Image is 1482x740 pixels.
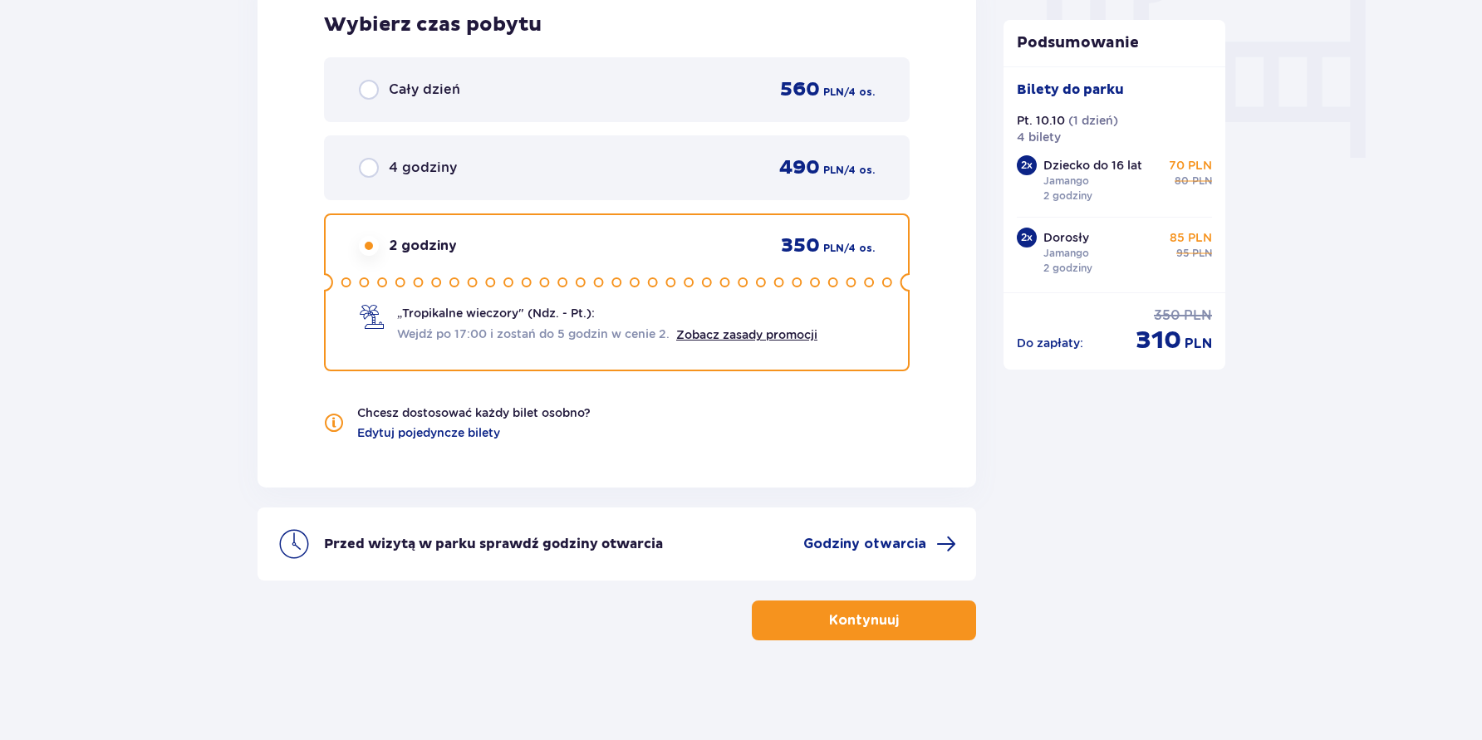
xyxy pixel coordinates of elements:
[1043,157,1142,174] p: Dziecko do 16 lat
[1175,174,1189,189] span: 80
[1043,261,1092,276] p: 2 godziny
[780,77,820,102] span: 560
[324,535,663,553] p: Przed wizytą w parku sprawdź godziny otwarcia
[1136,325,1181,356] span: 310
[1017,81,1124,99] p: Bilety do parku
[397,326,670,342] span: Wejdź po 17:00 i zostań do 5 godzin w cenie 2.
[676,328,817,341] a: Zobacz zasady promocji
[357,404,591,421] p: Chcesz dostosować każdy bilet osobno?
[1184,306,1212,325] span: PLN
[1068,112,1118,129] p: ( 1 dzień )
[324,12,910,37] h2: Wybierz czas pobytu
[1043,174,1089,189] p: Jamango
[844,163,875,178] span: / 4 os.
[844,241,875,256] span: / 4 os.
[1004,33,1226,53] p: Podsumowanie
[1043,246,1089,261] p: Jamango
[1192,174,1212,189] span: PLN
[829,611,899,630] p: Kontynuuj
[803,534,956,554] a: Godziny otwarcia
[1017,335,1083,351] p: Do zapłaty :
[779,155,820,180] span: 490
[397,305,595,321] span: „Tropikalne wieczory" (Ndz. - Pt.):
[781,233,820,258] span: 350
[844,85,875,100] span: / 4 os.
[1017,228,1037,247] div: 2 x
[389,237,457,255] span: 2 godziny
[1154,306,1180,325] span: 350
[1043,229,1089,246] p: Dorosły
[357,424,500,441] a: Edytuj pojedyncze bilety
[1169,157,1212,174] p: 70 PLN
[1176,246,1189,261] span: 95
[1170,229,1212,246] p: 85 PLN
[752,600,976,640] button: Kontynuuj
[803,535,926,553] span: Godziny otwarcia
[389,159,457,177] span: 4 godziny
[823,85,844,100] span: PLN
[1043,189,1092,203] p: 2 godziny
[823,241,844,256] span: PLN
[1192,246,1212,261] span: PLN
[389,81,460,99] span: Cały dzień
[1185,335,1212,353] span: PLN
[1017,155,1037,175] div: 2 x
[1017,112,1065,129] p: Pt. 10.10
[823,163,844,178] span: PLN
[1017,129,1061,145] p: 4 bilety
